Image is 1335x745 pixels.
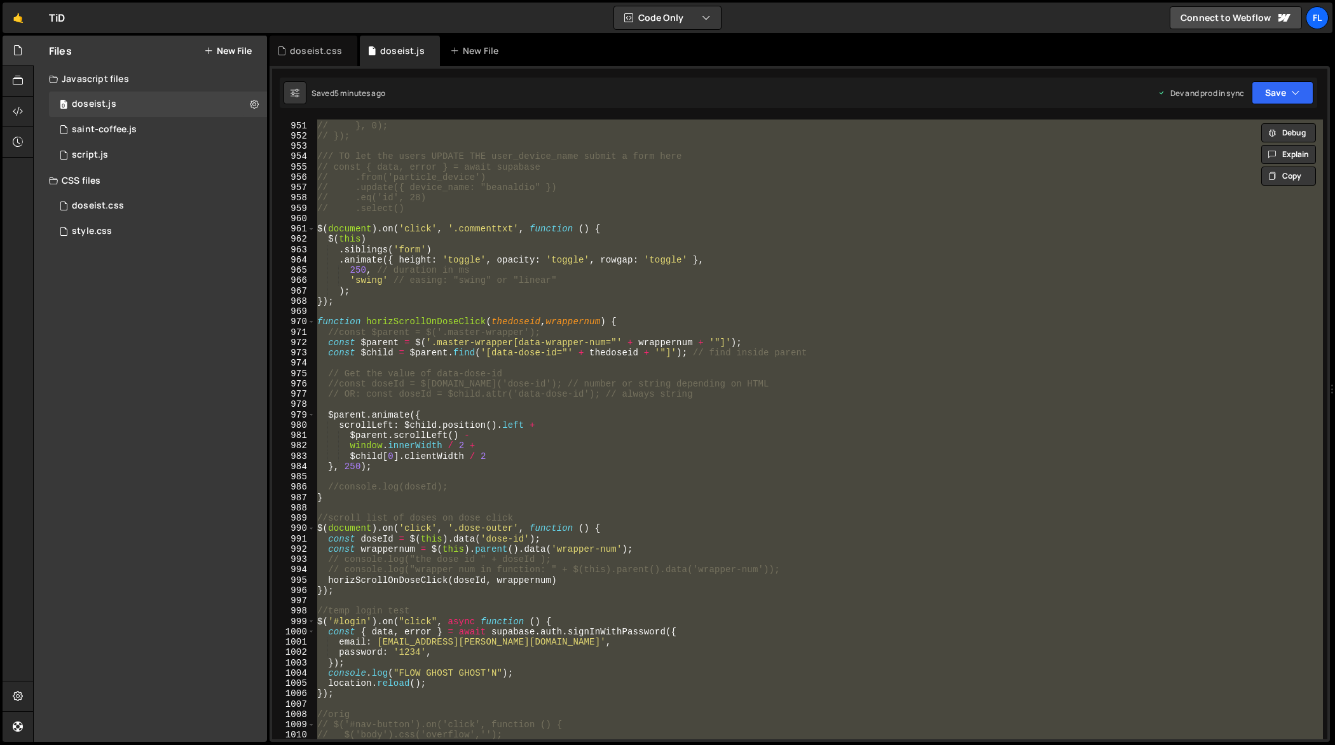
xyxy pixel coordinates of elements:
div: 1005 [272,678,315,688]
div: 1004 [272,668,315,678]
div: 991 [272,534,315,544]
div: 959 [272,203,315,214]
div: Javascript files [34,66,267,92]
button: New File [204,46,252,56]
div: TiD [49,10,65,25]
div: 956 [272,172,315,182]
span: 0 [60,100,67,111]
div: 954 [272,151,315,161]
div: 5 minutes ago [334,88,385,99]
div: 986 [272,482,315,492]
div: 1003 [272,658,315,668]
div: 958 [272,193,315,203]
div: 999 [272,617,315,627]
div: 1001 [272,637,315,647]
div: 972 [272,338,315,348]
div: 963 [272,245,315,255]
div: style.css [72,226,112,237]
div: 967 [272,286,315,296]
div: 997 [272,596,315,606]
div: 974 [272,358,315,368]
div: 977 [272,389,315,399]
div: 992 [272,544,315,554]
div: 952 [272,131,315,141]
div: 953 [272,141,315,151]
div: 993 [272,554,315,564]
button: Code Only [614,6,721,29]
div: script.js [72,149,108,161]
div: 968 [272,296,315,306]
div: Saved [311,88,385,99]
a: Fl [1306,6,1329,29]
div: 4604/37981.js [49,92,267,117]
div: 978 [272,399,315,409]
div: 980 [272,420,315,430]
div: 983 [272,451,315,461]
div: 979 [272,410,315,420]
div: 988 [272,503,315,513]
div: 4604/24567.js [49,142,267,168]
div: 961 [272,224,315,234]
div: doseist.js [380,44,425,57]
div: Dev and prod in sync [1158,88,1244,99]
div: 966 [272,275,315,285]
div: 1009 [272,720,315,730]
button: Explain [1261,145,1316,164]
div: 1000 [272,627,315,637]
div: 951 [272,121,315,131]
div: 990 [272,523,315,533]
div: 1006 [272,688,315,699]
div: 976 [272,379,315,389]
div: 969 [272,306,315,317]
div: doseist.css [290,44,342,57]
div: 981 [272,430,315,441]
div: 960 [272,214,315,224]
div: 962 [272,234,315,244]
div: 4604/27020.js [49,117,267,142]
div: 955 [272,162,315,172]
div: saint-coffee.js [72,124,137,135]
div: CSS files [34,168,267,193]
div: 965 [272,265,315,275]
div: 970 [272,317,315,327]
div: 973 [272,348,315,358]
div: 998 [272,606,315,616]
div: New File [450,44,503,57]
button: Save [1252,81,1313,104]
div: 964 [272,255,315,265]
div: 971 [272,327,315,338]
div: 1008 [272,709,315,720]
a: Connect to Webflow [1170,6,1302,29]
div: doseist.css [72,200,124,212]
div: 989 [272,513,315,523]
button: Debug [1261,123,1316,142]
a: 🤙 [3,3,34,33]
div: 1002 [272,647,315,657]
div: 984 [272,461,315,472]
div: 4604/25434.css [49,219,267,244]
div: doseist.js [72,99,116,110]
div: 994 [272,564,315,575]
div: 987 [272,493,315,503]
div: 975 [272,369,315,379]
h2: Files [49,44,72,58]
div: 957 [272,182,315,193]
button: Copy [1261,167,1316,186]
div: 985 [272,472,315,482]
div: 4604/42100.css [49,193,267,219]
div: 995 [272,575,315,585]
div: 1007 [272,699,315,709]
div: 982 [272,441,315,451]
div: 996 [272,585,315,596]
div: 1010 [272,730,315,740]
